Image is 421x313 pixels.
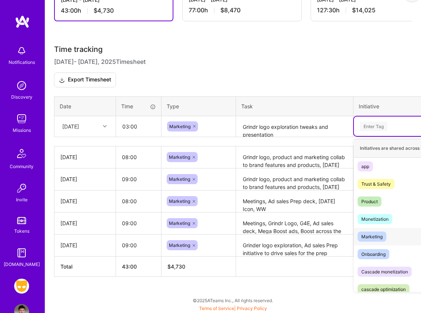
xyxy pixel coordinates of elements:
div: [DATE] [60,175,110,183]
th: Task [236,97,354,116]
img: discovery [14,78,29,93]
img: logo [15,15,30,28]
span: $8,470 [220,6,241,14]
a: Terms of Service [199,306,234,311]
div: Onboarding [361,250,386,258]
span: | [199,306,267,311]
span: $14,025 [352,6,376,14]
div: [DATE] [60,153,110,161]
div: Discovery [11,93,32,101]
div: [DATE] [60,241,110,249]
div: cascade optimization [361,285,406,293]
input: HH:MM [116,169,161,189]
span: $4,730 [94,7,114,15]
div: Missions [13,126,31,134]
input: HH:MM [116,213,161,233]
textarea: Grindr logo, product and marketing collab to brand features and products, [DATE] icon, prep deck [237,169,352,190]
span: Marketing [169,242,190,248]
textarea: Grindr logo exploration tweaks and presentation [237,117,352,137]
div: app [361,162,369,170]
textarea: Grinder logo exploration, Ad sales Prep initiative to drive sales for the prep advertisers to sel... [237,235,352,256]
div: Time [121,102,156,110]
textarea: Meetings, Grindr Logo, G4E, Ad sales deck, Mega Boost ads, Boost across the globe ads. [237,213,352,234]
img: teamwork [14,111,29,126]
i: icon Chevron [103,124,107,128]
div: Invite [16,196,28,204]
img: bell [14,43,29,58]
span: Time tracking [54,45,103,54]
input: HH:MM [116,235,161,255]
div: Cascade monetization [361,268,408,276]
div: Tokens [14,227,29,235]
div: [DATE] [60,197,110,205]
a: Privacy Policy [237,306,267,311]
div: [DATE] [62,123,79,130]
a: Grindr: Product & Marketing [12,279,31,294]
img: Invite [14,181,29,196]
span: Marketing [169,198,190,204]
div: Trust & Safety [361,180,391,188]
span: Marketing [169,176,190,182]
div: © 2025 ATeams Inc., All rights reserved. [45,291,421,310]
img: guide book [14,245,29,260]
div: Enter Tag [360,121,387,132]
input: HH:MM [116,147,161,167]
button: Export Timesheet [54,72,116,87]
input: HH:MM [116,191,161,211]
th: Type [161,97,236,116]
div: 77:00 h [189,6,295,14]
img: Community [13,145,31,162]
div: [DATE] [60,219,110,227]
span: Marketing [169,154,190,160]
span: Marketing [169,220,190,226]
div: Product [361,198,378,205]
th: Total [54,256,116,276]
span: Marketing [169,124,191,129]
div: Monetization [361,215,389,223]
div: Notifications [9,58,35,66]
th: 43:00 [116,256,161,276]
img: Grindr: Product & Marketing [14,279,29,294]
span: [DATE] - [DATE] , 2025 Timesheet [54,57,146,66]
textarea: Meetings, Ad sales Prep deck, [DATE] Icon, WW [237,191,352,212]
textarea: Grindr logo, product and marketing collab to brand features and products, [DATE] icon refinement,... [237,147,352,168]
input: HH:MM [116,117,161,136]
div: [DOMAIN_NAME] [4,260,40,268]
div: Marketing [361,233,383,241]
span: $ 4,730 [167,263,185,270]
div: 43:00 h [61,7,167,15]
i: icon Download [59,76,65,84]
th: Date [54,97,116,116]
img: tokens [17,217,26,224]
div: Community [10,162,34,170]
